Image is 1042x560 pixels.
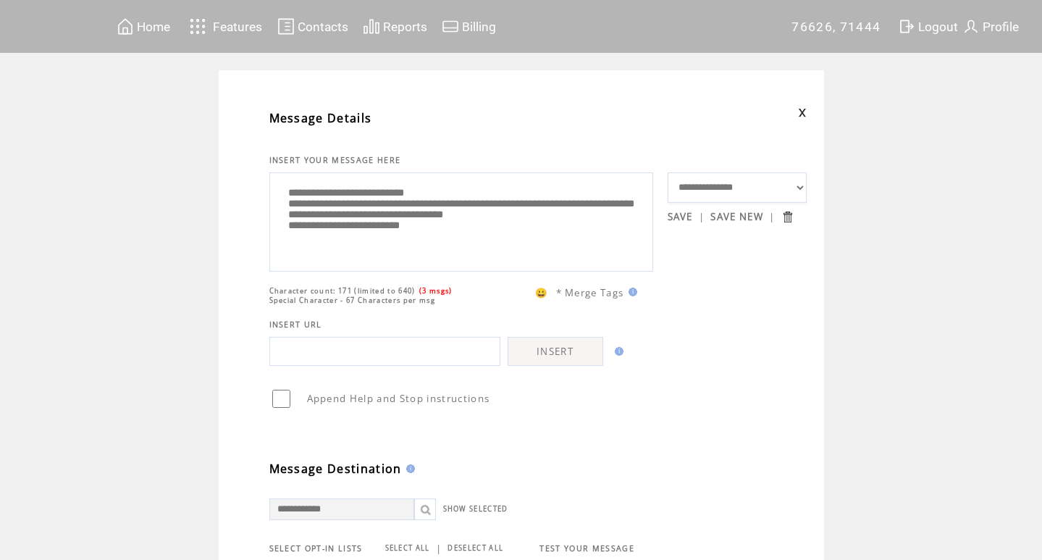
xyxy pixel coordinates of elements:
[361,15,429,38] a: Reports
[183,12,265,41] a: Features
[385,543,430,553] a: SELECT ALL
[898,17,915,35] img: exit.svg
[781,210,794,224] input: Submit
[269,543,363,553] span: SELECT OPT-IN LISTS
[443,504,508,514] a: SHOW SELECTED
[419,286,453,296] span: (3 msgs)
[556,286,624,299] span: * Merge Tags
[918,20,958,34] span: Logout
[185,14,211,38] img: features.svg
[539,543,634,553] span: TEST YOUR MESSAGE
[462,20,496,34] span: Billing
[436,542,442,555] span: |
[307,392,490,405] span: Append Help and Stop instructions
[508,337,603,366] a: INSERT
[269,461,402,477] span: Message Destination
[896,15,960,38] a: Logout
[383,20,427,34] span: Reports
[610,347,623,356] img: help.gif
[442,17,459,35] img: creidtcard.svg
[699,210,705,223] span: |
[363,17,380,35] img: chart.svg
[269,155,401,165] span: INSERT YOUR MESSAGE HERE
[269,286,416,296] span: Character count: 171 (limited to 640)
[960,15,1021,38] a: Profile
[269,296,436,305] span: Special Character - 67 Characters per msg
[440,15,498,38] a: Billing
[769,210,775,223] span: |
[298,20,348,34] span: Contacts
[791,20,881,34] span: 76626, 71444
[983,20,1019,34] span: Profile
[448,543,503,553] a: DESELECT ALL
[668,210,693,223] a: SAVE
[710,210,763,223] a: SAVE NEW
[962,17,980,35] img: profile.svg
[269,110,372,126] span: Message Details
[137,20,170,34] span: Home
[277,17,295,35] img: contacts.svg
[117,17,134,35] img: home.svg
[114,15,172,38] a: Home
[213,20,262,34] span: Features
[275,15,350,38] a: Contacts
[535,286,548,299] span: 😀
[402,464,415,473] img: help.gif
[624,288,637,296] img: help.gif
[269,319,322,330] span: INSERT URL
